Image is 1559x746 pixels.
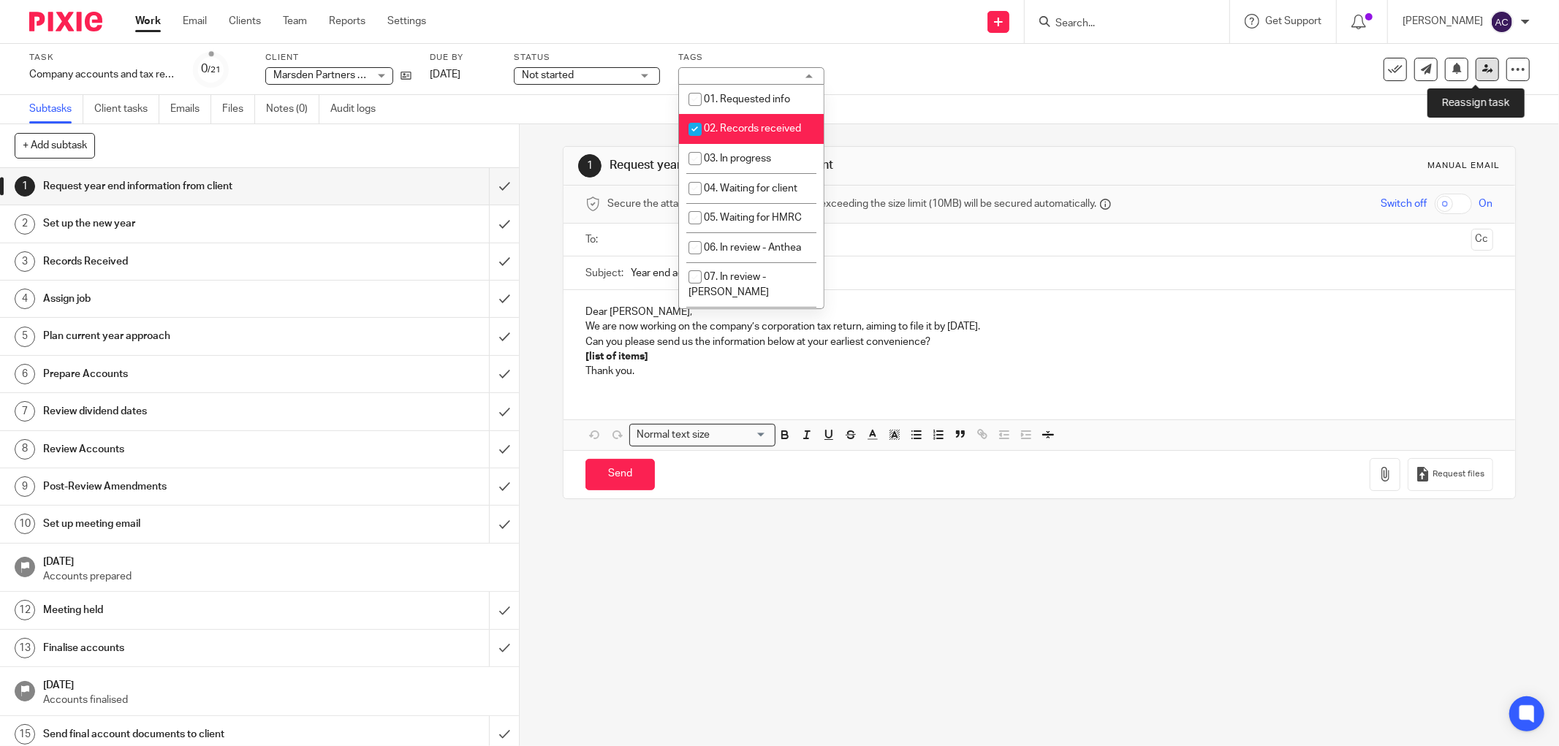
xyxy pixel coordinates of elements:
p: Accounts finalised [43,693,504,707]
h1: Prepare Accounts [43,363,331,385]
a: Clients [229,14,261,28]
a: Work [135,14,161,28]
span: Not started [522,70,574,80]
p: Dear [PERSON_NAME], [585,305,1493,319]
div: 10 [15,514,35,534]
span: [DATE] [430,69,460,80]
div: Company accounts and tax return [29,67,175,82]
label: Task [29,52,175,64]
span: 05. Waiting for HMRC [704,213,802,223]
div: 8 [15,439,35,460]
a: Subtasks [29,95,83,123]
div: 1 [15,176,35,197]
p: We are now working on the company’s corporation tax return, aiming to file it by [DATE]. [585,319,1493,334]
div: Search for option [629,424,775,446]
button: + Add subtask [15,133,95,158]
label: Client [265,52,411,64]
span: Get Support [1265,16,1321,26]
h1: Set up the new year [43,213,331,235]
label: To: [585,232,602,247]
p: Can you please send us the information below at your earliest convenience? [585,335,1493,349]
span: Normal text size [633,427,713,443]
input: Search [1054,18,1186,31]
strong: [list of items] [585,351,648,362]
div: 3 [15,251,35,272]
input: Search for option [714,427,767,443]
h1: Review dividend dates [43,400,331,422]
a: Audit logs [330,95,387,123]
span: 02. Records received [704,123,801,134]
h1: Assign job [43,288,331,310]
div: 4 [15,289,35,309]
h1: Request year end information from client [610,158,1071,173]
div: 0 [202,61,221,77]
a: Emails [170,95,211,123]
a: Settings [387,14,426,28]
span: 01. Requested info [704,94,790,104]
h1: Finalise accounts [43,637,331,659]
span: On [1479,197,1493,211]
button: Cc [1471,229,1493,251]
span: Secure the attachments in this message. Files exceeding the size limit (10MB) will be secured aut... [607,197,1096,211]
h1: Meeting held [43,599,331,621]
span: Request files [1433,468,1485,480]
label: Due by [430,52,496,64]
a: Reports [329,14,365,28]
span: Switch off [1381,197,1427,211]
h1: [DATE] [43,551,504,569]
button: Request files [1408,458,1492,491]
a: Files [222,95,255,123]
a: Notes (0) [266,95,319,123]
h1: Plan current year approach [43,325,331,347]
label: Tags [678,52,824,64]
label: Subject: [585,266,623,281]
div: 15 [15,724,35,745]
div: 7 [15,401,35,422]
p: Accounts prepared [43,569,504,584]
a: Team [283,14,307,28]
div: 9 [15,476,35,497]
a: Email [183,14,207,28]
img: Pixie [29,12,102,31]
div: 6 [15,364,35,384]
h1: Request year end information from client [43,175,331,197]
input: Send [585,459,655,490]
small: /21 [208,66,221,74]
h1: [DATE] [43,674,504,693]
h1: Send final account documents to client [43,723,331,745]
div: Manual email [1428,160,1501,172]
span: 06. In review - Anthea [704,243,801,253]
div: 13 [15,638,35,658]
h1: Set up meeting email [43,513,331,535]
div: 2 [15,214,35,235]
span: 03. In progress [704,153,771,164]
div: 1 [578,154,602,178]
h1: Records Received [43,251,331,273]
p: Thank you. [585,364,1493,378]
span: 07. In review - [PERSON_NAME] [689,272,769,297]
div: 5 [15,327,35,347]
p: [PERSON_NAME] [1403,14,1483,28]
span: 04. Waiting for client [704,183,797,194]
img: svg%3E [1490,10,1514,34]
label: Status [514,52,660,64]
a: Client tasks [94,95,159,123]
div: 12 [15,600,35,620]
h1: Review Accounts [43,438,331,460]
h1: Post-Review Amendments [43,476,331,498]
span: Marsden Partners Ltd [273,70,373,80]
